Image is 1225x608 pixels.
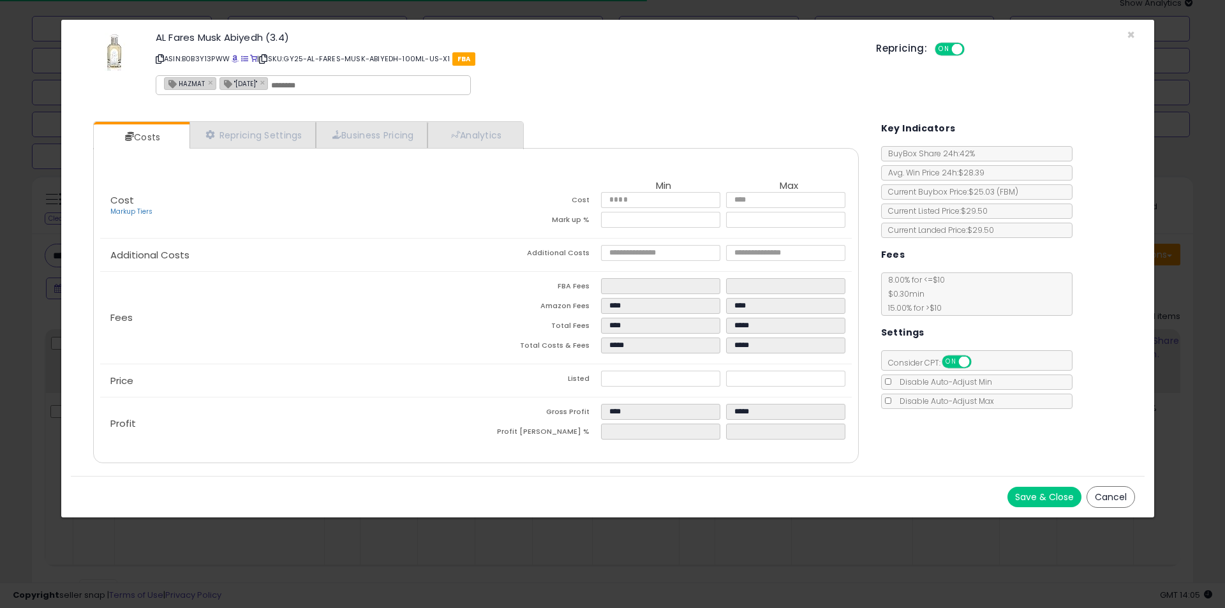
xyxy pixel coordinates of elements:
span: $25.03 [969,186,1018,197]
a: × [208,77,216,88]
span: ON [936,44,952,55]
img: 31Sv4iMYqWL._SL60_.jpg [94,33,133,71]
td: Total Fees [476,318,601,337]
button: Cancel [1087,486,1135,508]
td: Gross Profit [476,404,601,424]
h5: Fees [881,247,905,263]
td: FBA Fees [476,278,601,298]
p: Additional Costs [100,250,476,260]
span: ( FBM ) [997,186,1018,197]
span: Current Landed Price: $29.50 [882,225,994,235]
td: Amazon Fees [476,298,601,318]
h5: Settings [881,325,924,341]
th: Max [726,181,851,192]
span: Disable Auto-Adjust Max [893,396,994,406]
h3: AL Fares Musk Abiyedh (3.4) [156,33,857,42]
span: "[DATE]" [220,78,257,89]
span: Current Buybox Price: [882,186,1018,197]
span: FBA [452,52,476,66]
td: Mark up % [476,212,601,232]
span: 15.00 % for > $10 [882,302,942,313]
a: Your listing only [250,54,257,64]
span: Current Listed Price: $29.50 [882,205,988,216]
span: OFF [963,44,983,55]
span: Avg. Win Price 24h: $28.39 [882,167,984,178]
button: Save & Close [1007,487,1081,507]
a: × [260,77,268,88]
h5: Key Indicators [881,121,956,137]
td: Cost [476,192,601,212]
td: Total Costs & Fees [476,337,601,357]
span: $0.30 min [882,288,924,299]
span: ON [943,357,959,367]
th: Min [601,181,726,192]
td: Additional Costs [476,245,601,265]
span: Consider CPT: [882,357,988,368]
a: BuyBox page [232,54,239,64]
span: Disable Auto-Adjust Min [893,376,992,387]
a: Repricing Settings [189,122,316,148]
p: Price [100,376,476,386]
td: Profit [PERSON_NAME] % [476,424,601,443]
span: OFF [969,357,990,367]
span: HAZMAT [165,78,205,89]
span: × [1127,26,1135,44]
p: Cost [100,195,476,217]
p: ASIN: B0B3Y13PWW | SKU: GY25-AL-FARES-MUSK-ABIYEDH-100ML-US-X1 [156,48,857,69]
span: 8.00 % for <= $10 [882,274,945,313]
h5: Repricing: [876,43,927,54]
p: Profit [100,419,476,429]
a: Business Pricing [316,122,427,148]
p: Fees [100,313,476,323]
span: BuyBox Share 24h: 42% [882,148,975,159]
td: Listed [476,371,601,390]
a: Costs [94,124,188,150]
a: Analytics [427,122,522,148]
a: Markup Tiers [110,207,152,216]
a: All offer listings [241,54,248,64]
